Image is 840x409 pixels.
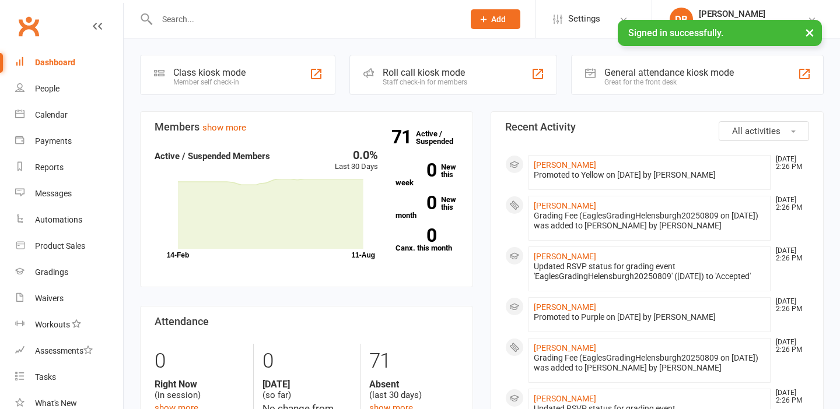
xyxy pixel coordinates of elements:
[153,11,456,27] input: Search...
[15,338,123,364] a: Assessments
[15,76,123,102] a: People
[670,8,693,31] div: DB
[369,344,459,379] div: 71
[15,102,123,128] a: Calendar
[155,316,459,327] h3: Attendance
[335,149,378,173] div: Last 30 Days
[369,379,459,390] strong: Absent
[699,19,807,30] div: Kinetic Martial Arts Heathcote
[15,207,123,233] a: Automations
[35,84,60,93] div: People
[383,67,467,78] div: Roll call kiosk mode
[35,241,85,251] div: Product Sales
[173,78,246,86] div: Member self check-in
[534,343,596,352] a: [PERSON_NAME]
[173,67,246,78] div: Class kiosk mode
[155,344,244,379] div: 0
[369,379,459,401] div: (last 30 days)
[202,122,246,133] a: show more
[770,339,808,354] time: [DATE] 2:26 PM
[534,353,765,373] div: Grading Fee (EaglesGradingHelensburgh20250809 on [DATE]) was added to [PERSON_NAME] by [PERSON_NAME]
[35,267,68,277] div: Gradings
[491,15,506,24] span: Add
[155,121,459,133] h3: Members
[534,160,596,170] a: [PERSON_NAME]
[15,259,123,285] a: Gradings
[35,215,82,224] div: Automations
[416,121,467,154] a: 71Active / Suspended
[770,247,808,262] time: [DATE] 2:26 PM
[15,364,123,390] a: Tasks
[604,78,734,86] div: Great for the front desk
[534,262,765,281] div: Updated RSVP status for grading event 'EaglesGradingHelensburgh20250809' ([DATE]) to 'Accepted'
[471,9,520,29] button: Add
[395,161,436,179] strong: 0
[505,121,809,133] h3: Recent Activity
[395,163,459,186] a: 0New this week
[699,9,807,19] div: [PERSON_NAME]
[534,170,765,180] div: Promoted to Yellow on [DATE] by [PERSON_NAME]
[770,196,808,211] time: [DATE] 2:26 PM
[391,128,416,146] strong: 71
[383,78,467,86] div: Staff check-in for members
[262,379,352,401] div: (so far)
[155,151,270,161] strong: Active / Suspended Members
[35,58,75,67] div: Dashboard
[628,27,723,38] span: Signed in successfully.
[534,394,596,403] a: [PERSON_NAME]
[35,346,93,355] div: Assessments
[35,189,72,198] div: Messages
[604,67,734,78] div: General attendance kiosk mode
[770,298,808,313] time: [DATE] 2:26 PM
[534,312,765,322] div: Promoted to Purple on [DATE] by [PERSON_NAME]
[15,312,123,338] a: Workouts
[335,149,378,161] div: 0.0%
[719,121,809,141] button: All activities
[534,211,765,231] div: Grading Fee (EaglesGradingHelensburgh20250809 on [DATE]) was added to [PERSON_NAME] by [PERSON_NAME]
[14,12,43,41] a: Clubworx
[15,285,123,312] a: Waivers
[35,136,72,146] div: Payments
[770,156,808,171] time: [DATE] 2:26 PM
[732,126,780,136] span: All activities
[35,294,64,303] div: Waivers
[15,50,123,76] a: Dashboard
[262,344,352,379] div: 0
[35,110,68,119] div: Calendar
[35,163,64,172] div: Reports
[395,196,459,219] a: 0New this month
[799,20,820,45] button: ×
[35,399,77,408] div: What's New
[770,389,808,404] time: [DATE] 2:26 PM
[35,372,56,382] div: Tasks
[15,154,123,181] a: Reports
[15,233,123,259] a: Product Sales
[534,302,596,312] a: [PERSON_NAME]
[534,201,596,210] a: [PERSON_NAME]
[262,379,352,390] strong: [DATE]
[395,228,459,252] a: 0Canx. this month
[395,227,436,244] strong: 0
[155,379,244,401] div: (in session)
[534,252,596,261] a: [PERSON_NAME]
[35,320,70,329] div: Workouts
[15,128,123,154] a: Payments
[15,181,123,207] a: Messages
[155,379,244,390] strong: Right Now
[395,194,436,211] strong: 0
[568,6,600,32] span: Settings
